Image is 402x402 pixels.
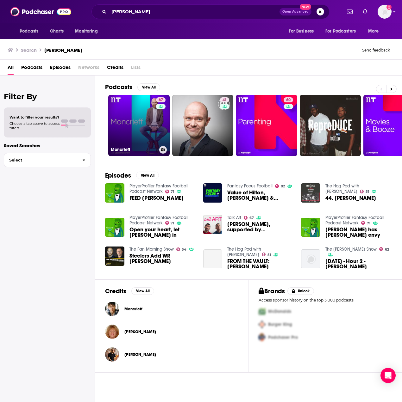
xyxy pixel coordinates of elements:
img: 44. Sidney Moncrief [301,183,320,203]
span: More [368,27,379,36]
span: For Podcasters [325,27,356,36]
a: EpisodesView All [105,172,159,180]
h2: Brands [259,287,285,295]
button: open menu [284,25,322,37]
span: 71 [171,222,174,225]
span: Lists [131,62,141,75]
span: 60 [286,97,291,103]
button: open menu [15,25,47,37]
img: Andrew Moncrief, supported by Gucci [203,215,223,234]
img: FEED MONCRIEF [105,183,124,203]
span: Want to filter your results? [9,115,60,119]
button: Show profile menu [378,5,392,19]
h2: Podcasts [105,83,132,91]
span: [PERSON_NAME] [124,352,156,357]
img: Moncrieff [105,302,119,316]
span: [DATE] - Hour 2 - [PERSON_NAME] [325,259,392,269]
a: 54 [176,247,187,251]
a: Open your heart, let Donte Moncrief in [129,227,196,238]
span: FROM THE VAULT: [PERSON_NAME] [227,259,293,269]
a: Lois Moncrief [124,329,156,334]
span: Networks [78,62,99,75]
span: McDonalds [268,309,291,314]
a: 71 [361,221,370,225]
a: FEED MONCRIEF [129,195,184,201]
img: Laquon Treadwell has Donte Moncrief envy [301,218,320,237]
a: 82 [275,184,285,188]
span: 51 [267,253,271,256]
span: Charts [50,27,64,36]
a: Show notifications dropdown [360,6,370,17]
h3: [PERSON_NAME] [44,47,82,53]
div: Open Intercom Messenger [380,368,396,383]
span: [PERSON_NAME], supported by [PERSON_NAME] [227,222,293,232]
a: Laquon Treadwell has Donte Moncrief envy [325,227,392,238]
a: The Hog Pod with Bo Mattingly [325,183,359,194]
a: Talk Art [227,215,241,220]
span: Podchaser Pro [268,335,298,340]
a: 67 [156,97,166,102]
span: 62 [385,248,389,251]
img: First Pro Logo [256,305,268,318]
img: Lois Moncrief [105,325,119,339]
h2: Credits [105,287,126,295]
span: Value of Hilton, [PERSON_NAME] & [PERSON_NAME] without Luck [227,190,293,201]
a: 71 [165,221,174,225]
h3: Moncrieff [111,147,157,152]
span: 54 [182,248,186,251]
a: 51 [360,190,369,193]
h2: Filter By [4,92,91,101]
p: Saved Searches [4,143,91,149]
a: Steelers Add WR Donte Moncrief [129,253,196,264]
span: [PERSON_NAME] has [PERSON_NAME] envy [325,227,392,238]
a: Value of Hilton, Gore & Moncrief without Luck [227,190,293,201]
div: Search podcasts, credits, & more... [91,4,330,19]
a: 71 [165,190,174,193]
span: 51 [366,190,369,193]
span: 67 [159,97,163,103]
a: Credits [107,62,123,75]
button: MoncrieffMoncrieff [105,299,238,319]
img: Sept 15 - Hour 2 - Derrick Moncrief [301,249,320,269]
a: Andrew Moncrief [124,352,156,357]
span: [PERSON_NAME] [124,329,156,334]
a: Moncrieff [124,307,142,312]
a: 51 [262,253,271,256]
a: Episodes [50,62,71,75]
img: Second Pro Logo [256,318,268,331]
a: PodcastsView All [105,83,160,91]
a: 60 [236,95,297,156]
a: CreditsView All [105,287,154,295]
button: Andrew MoncriefAndrew Moncrief [105,344,238,365]
h2: Episodes [105,172,131,180]
a: Charts [46,25,67,37]
img: Value of Hilton, Gore & Moncrief without Luck [203,183,223,203]
button: Send feedback [360,47,392,53]
span: 67 [249,216,254,219]
button: open menu [321,25,365,37]
button: View All [136,172,159,179]
button: open menu [364,25,387,37]
a: The Fan Morning Show [129,247,174,252]
img: Podchaser - Follow, Share and Rate Podcasts [10,6,71,18]
a: 41 [172,95,234,156]
button: Lois MoncriefLois Moncrief [105,322,238,342]
a: FROM THE VAULT: Sidney Moncrief [203,249,223,269]
a: PlayerProfiler Fantasy Football Podcast Network [129,183,188,194]
img: Steelers Add WR Donte Moncrief [105,247,124,266]
a: Open your heart, let Donte Moncrief in [105,218,124,237]
button: View All [131,287,154,295]
span: Open your heart, let [PERSON_NAME] in [129,227,196,238]
button: Unlock [287,287,314,295]
p: Access sponsor history on the top 5,000 podcasts. [259,298,392,302]
a: FROM THE VAULT: Sidney Moncrief [227,259,293,269]
a: All [8,62,14,75]
button: View All [137,83,160,91]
